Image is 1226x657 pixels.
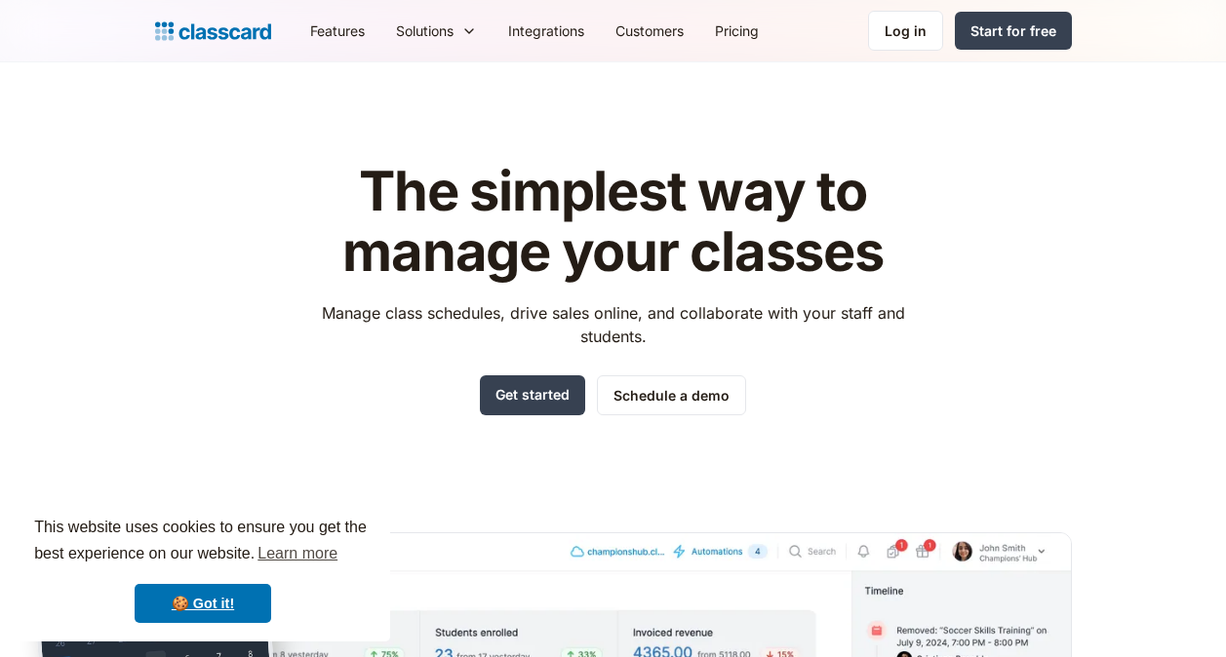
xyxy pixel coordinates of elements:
[295,9,380,53] a: Features
[868,11,943,51] a: Log in
[480,375,585,415] a: Get started
[885,20,927,41] div: Log in
[34,516,372,568] span: This website uses cookies to ensure you get the best experience on our website.
[303,162,923,282] h1: The simplest way to manage your classes
[16,497,390,641] div: cookieconsent
[255,539,340,568] a: learn more about cookies
[493,9,600,53] a: Integrations
[380,9,493,53] div: Solutions
[955,12,1072,50] a: Start for free
[303,301,923,348] p: Manage class schedules, drive sales online, and collaborate with your staff and students.
[699,9,774,53] a: Pricing
[135,584,271,623] a: dismiss cookie message
[597,375,746,415] a: Schedule a demo
[970,20,1056,41] div: Start for free
[396,20,454,41] div: Solutions
[155,18,271,45] a: home
[600,9,699,53] a: Customers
